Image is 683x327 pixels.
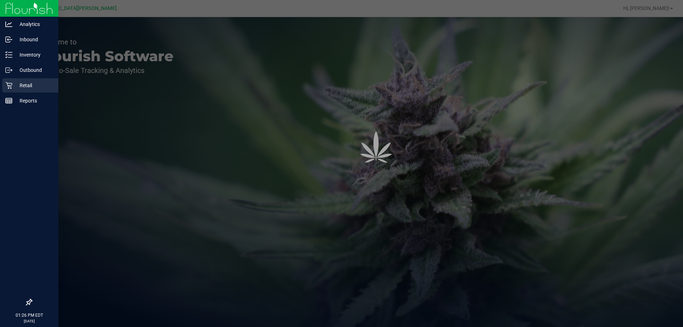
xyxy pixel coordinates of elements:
p: Outbound [12,66,55,74]
p: Inbound [12,35,55,44]
inline-svg: Outbound [5,67,12,74]
inline-svg: Inbound [5,36,12,43]
p: 01:26 PM EDT [3,312,55,318]
p: Retail [12,81,55,90]
inline-svg: Analytics [5,21,12,28]
p: [DATE] [3,318,55,324]
p: Inventory [12,51,55,59]
p: Reports [12,96,55,105]
inline-svg: Retail [5,82,12,89]
inline-svg: Inventory [5,51,12,58]
p: Analytics [12,20,55,28]
inline-svg: Reports [5,97,12,104]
